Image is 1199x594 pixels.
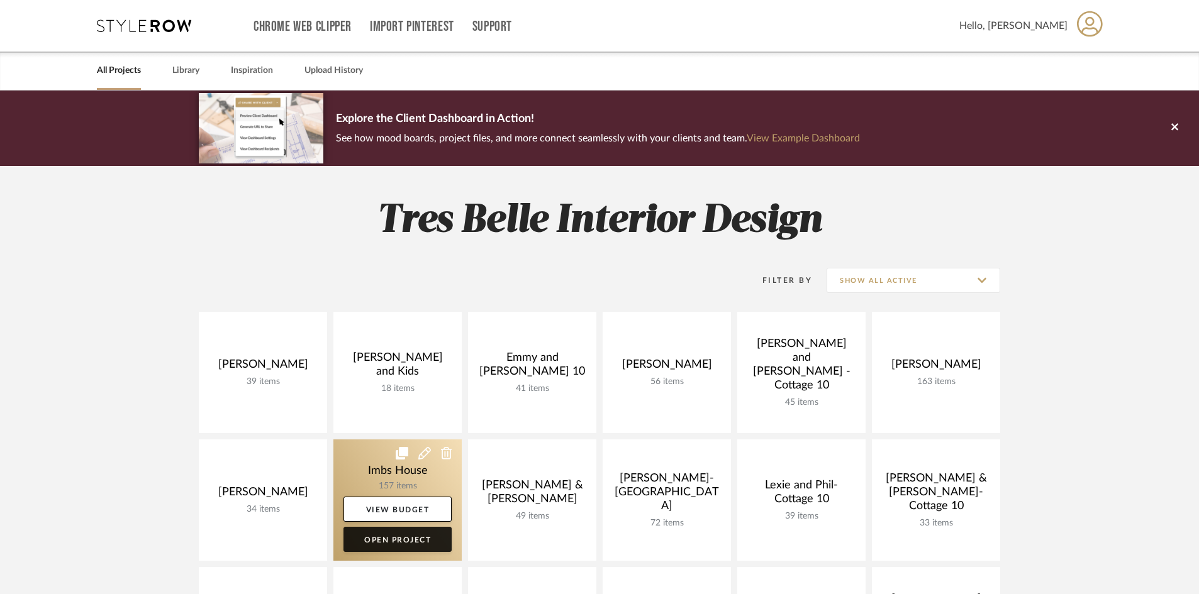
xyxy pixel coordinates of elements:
[343,351,452,383] div: [PERSON_NAME] and Kids
[209,504,317,515] div: 34 items
[343,527,452,552] a: Open Project
[209,358,317,377] div: [PERSON_NAME]
[613,471,721,518] div: [PERSON_NAME]- [GEOGRAPHIC_DATA]
[209,377,317,387] div: 39 items
[304,62,363,79] a: Upload History
[209,485,317,504] div: [PERSON_NAME]
[478,383,586,394] div: 41 items
[747,397,856,408] div: 45 items
[747,133,860,143] a: View Example Dashboard
[882,358,990,377] div: [PERSON_NAME]
[478,511,586,522] div: 49 items
[336,129,860,147] p: See how mood boards, project files, and more connect seamlessly with your clients and team.
[478,351,586,383] div: Emmy and [PERSON_NAME] 10
[172,62,199,79] a: Library
[343,383,452,394] div: 18 items
[882,377,990,387] div: 163 items
[254,21,352,32] a: Chrome Web Clipper
[336,109,860,129] p: Explore the Client Dashboard in Action!
[343,497,452,522] a: View Budget
[613,518,721,529] div: 72 items
[472,21,512,32] a: Support
[370,21,454,32] a: Import Pinterest
[613,377,721,387] div: 56 items
[882,518,990,529] div: 33 items
[747,478,856,511] div: Lexie and Phil-Cottage 10
[747,511,856,522] div: 39 items
[613,358,721,377] div: [PERSON_NAME]
[478,478,586,511] div: [PERSON_NAME] & [PERSON_NAME]
[199,93,323,163] img: d5d033c5-7b12-40c2-a960-1ecee1989c38.png
[882,471,990,518] div: [PERSON_NAME] & [PERSON_NAME]-Cottage 10
[147,197,1052,245] h2: Tres Belle Interior Design
[747,337,856,397] div: [PERSON_NAME] and [PERSON_NAME] -Cottage 10
[231,62,273,79] a: Inspiration
[959,18,1068,33] span: Hello, [PERSON_NAME]
[97,62,141,79] a: All Projects
[746,274,812,287] div: Filter By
